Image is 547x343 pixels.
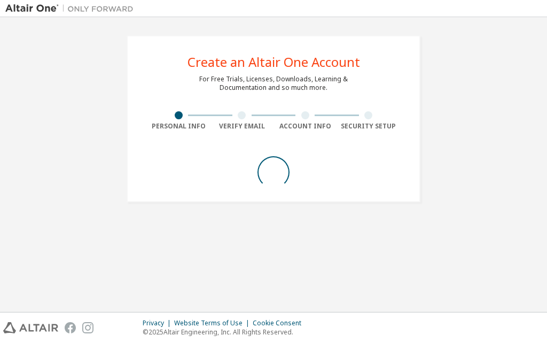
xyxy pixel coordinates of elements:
div: Website Terms of Use [174,319,253,327]
div: Privacy [143,319,174,327]
div: Create an Altair One Account [187,56,360,68]
img: Altair One [5,3,139,14]
div: Personal Info [147,122,210,131]
div: Security Setup [337,122,401,131]
div: Verify Email [210,122,274,131]
div: For Free Trials, Licenses, Downloads, Learning & Documentation and so much more. [199,75,348,92]
img: facebook.svg [65,322,76,333]
div: Account Info [273,122,337,131]
img: instagram.svg [82,322,93,333]
div: Cookie Consent [253,319,308,327]
p: © 2025 Altair Engineering, Inc. All Rights Reserved. [143,327,308,337]
img: altair_logo.svg [3,322,58,333]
